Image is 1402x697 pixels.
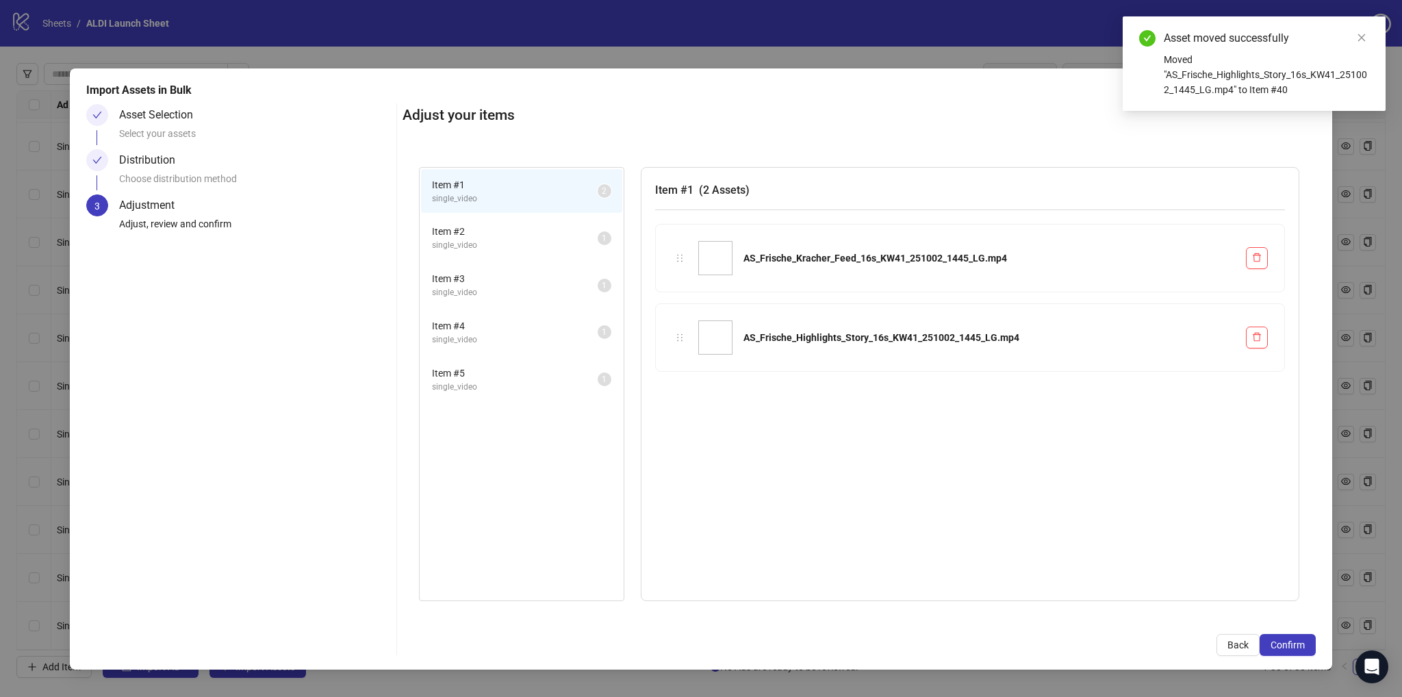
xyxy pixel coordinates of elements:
[602,281,607,290] span: 1
[119,149,186,171] div: Distribution
[119,194,186,216] div: Adjustment
[1354,30,1369,45] a: Close
[1227,639,1249,650] span: Back
[1246,327,1268,348] button: Delete
[86,82,1315,99] div: Import Assets in Bulk
[1271,639,1305,650] span: Confirm
[1164,52,1369,97] div: Moved "AS_Frische_Highlights_Story_16s_KW41_251002_1445_LG.mp4" to Item #40
[602,186,607,196] span: 2
[598,372,611,386] sup: 1
[1260,634,1316,656] button: Confirm
[1252,253,1262,262] span: delete
[119,216,391,240] div: Adjust, review and confirm
[1139,30,1156,47] span: check-circle
[94,201,100,212] span: 3
[699,183,750,197] span: ( 2 Assets )
[1355,650,1388,683] div: Open Intercom Messenger
[432,224,598,239] span: Item # 2
[602,327,607,337] span: 1
[655,181,1285,199] h3: Item # 1
[698,241,732,275] img: AS_Frische_Kracher_Feed_16s_KW41_251002_1445_LG.mp4
[1246,247,1268,269] button: Delete
[1252,332,1262,342] span: delete
[675,333,685,342] span: holder
[598,279,611,292] sup: 1
[432,333,598,346] span: single_video
[92,110,102,120] span: check
[672,251,687,266] div: holder
[403,104,1316,127] h2: Adjust your items
[743,251,1235,266] div: AS_Frische_Kracher_Feed_16s_KW41_251002_1445_LG.mp4
[698,320,732,355] img: AS_Frische_Highlights_Story_16s_KW41_251002_1445_LG.mp4
[119,171,391,194] div: Choose distribution method
[1216,634,1260,656] button: Back
[432,177,598,192] span: Item # 1
[675,253,685,263] span: holder
[432,366,598,381] span: Item # 5
[598,325,611,339] sup: 1
[432,318,598,333] span: Item # 4
[672,330,687,345] div: holder
[432,381,598,394] span: single_video
[432,271,598,286] span: Item # 3
[432,286,598,299] span: single_video
[119,126,391,149] div: Select your assets
[432,239,598,252] span: single_video
[432,192,598,205] span: single_video
[598,184,611,198] sup: 2
[92,155,102,165] span: check
[1357,33,1366,42] span: close
[602,375,607,384] span: 1
[598,231,611,245] sup: 1
[743,330,1235,345] div: AS_Frische_Highlights_Story_16s_KW41_251002_1445_LG.mp4
[602,233,607,243] span: 1
[119,104,204,126] div: Asset Selection
[1164,30,1369,47] div: Asset moved successfully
